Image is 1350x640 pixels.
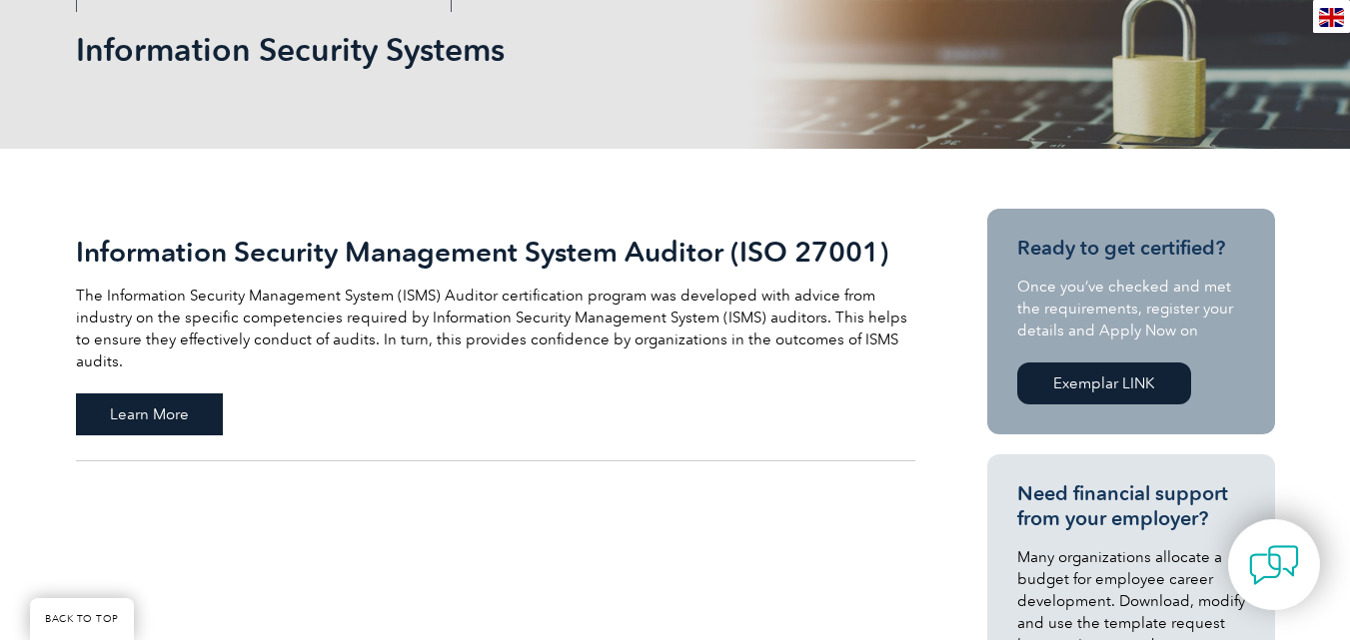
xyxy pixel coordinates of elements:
[76,285,915,372] p: The Information Security Management System (ISMS) Auditor certification program was developed wit...
[1249,540,1299,590] img: contact-chat.png
[1017,362,1191,404] a: Exemplar LINK
[76,30,843,69] h1: Information Security Systems
[1319,8,1344,27] img: en
[76,236,915,268] h2: Information Security Management System Auditor (ISO 27001)
[30,598,134,640] a: BACK TO TOP
[1017,481,1245,531] h3: Need financial support from your employer?
[76,209,915,461] a: Information Security Management System Auditor (ISO 27001) The Information Security Management Sy...
[1017,236,1245,261] h3: Ready to get certified?
[1017,276,1245,341] p: Once you’ve checked and met the requirements, register your details and Apply Now on
[76,393,223,435] span: Learn More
